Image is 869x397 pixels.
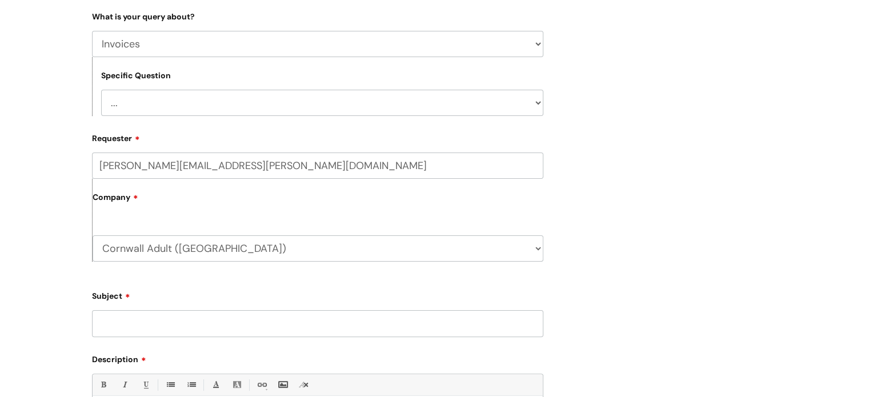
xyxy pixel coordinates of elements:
a: Italic (Ctrl-I) [117,378,131,392]
label: Description [92,351,543,364]
a: Remove formatting (Ctrl-\) [297,378,311,392]
label: What is your query about? [92,10,543,22]
a: • Unordered List (Ctrl-Shift-7) [163,378,177,392]
input: Email [92,153,543,179]
a: Bold (Ctrl-B) [96,378,110,392]
a: Back Color [230,378,244,392]
a: 1. Ordered List (Ctrl-Shift-8) [184,378,198,392]
label: Company [93,189,543,214]
label: Requester [92,130,543,143]
a: Underline(Ctrl-U) [138,378,153,392]
label: Specific Question [101,71,171,81]
a: Link [254,378,269,392]
label: Subject [92,287,543,301]
a: Font Color [209,378,223,392]
a: Insert Image... [275,378,290,392]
